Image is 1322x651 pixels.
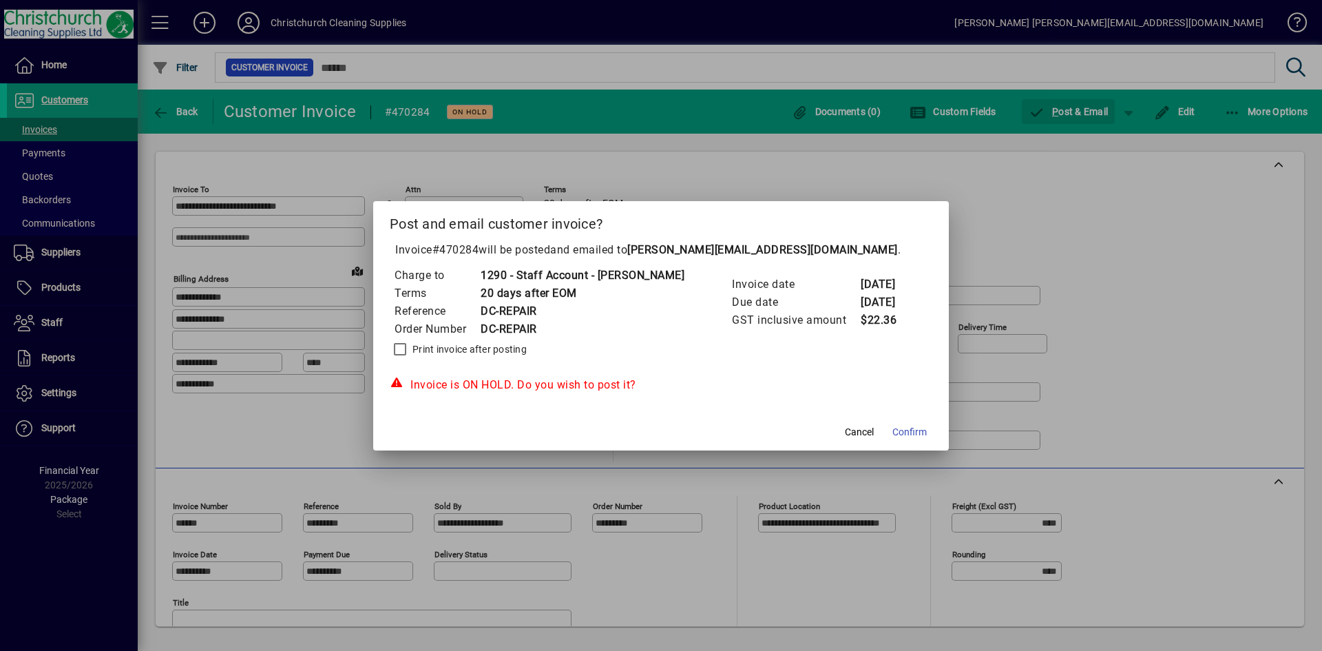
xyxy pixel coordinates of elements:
[845,425,874,440] span: Cancel
[480,285,684,302] td: 20 days after EOM
[860,293,915,311] td: [DATE]
[480,320,684,338] td: DC-REPAIR
[480,302,684,320] td: DC-REPAIR
[410,342,527,356] label: Print invoice after posting
[390,242,932,258] p: Invoice will be posted .
[394,302,480,320] td: Reference
[892,425,927,440] span: Confirm
[480,267,684,285] td: 1290 - Staff Account - [PERSON_NAME]
[860,276,915,293] td: [DATE]
[390,377,932,393] div: Invoice is ON HOLD. Do you wish to post it?
[887,420,932,445] button: Confirm
[731,293,860,311] td: Due date
[860,311,915,329] td: $22.36
[432,243,479,256] span: #470284
[731,276,860,293] td: Invoice date
[627,243,898,256] b: [PERSON_NAME][EMAIL_ADDRESS][DOMAIN_NAME]
[550,243,898,256] span: and emailed to
[394,285,480,302] td: Terms
[731,311,860,329] td: GST inclusive amount
[394,320,480,338] td: Order Number
[394,267,480,285] td: Charge to
[837,420,881,445] button: Cancel
[373,201,949,241] h2: Post and email customer invoice?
